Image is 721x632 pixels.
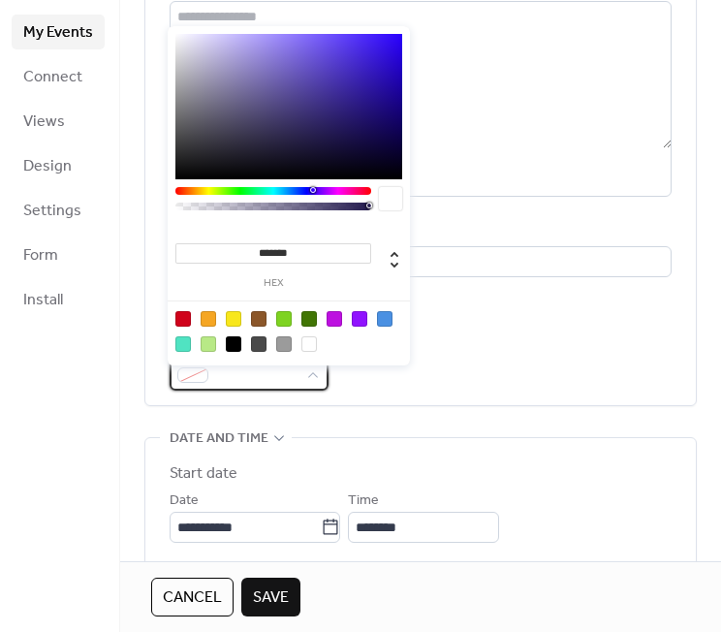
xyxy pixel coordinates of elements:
div: #8B572A [251,311,266,327]
a: Form [12,237,105,272]
span: My Events [23,21,93,45]
a: Install [12,282,105,317]
div: #7ED321 [276,311,292,327]
label: hex [175,278,371,289]
span: Cancel [163,586,222,610]
div: #FFFFFF [301,336,317,352]
span: Save [253,586,289,610]
span: Install [23,289,63,312]
a: Views [12,104,105,139]
span: Date [170,490,199,513]
div: #F5A623 [201,311,216,327]
div: #F8E71C [226,311,241,327]
div: #B8E986 [201,336,216,352]
span: Settings [23,200,81,223]
div: #4A90E2 [377,311,392,327]
a: Design [12,148,105,183]
button: Save [241,578,300,616]
span: Form [23,244,58,268]
div: #D0021B [175,311,191,327]
div: #4A4A4A [251,336,266,352]
div: Location [170,220,668,243]
div: #9013FE [352,311,367,327]
span: Date and time [170,427,268,451]
div: #50E3C2 [175,336,191,352]
a: Connect [12,59,105,94]
div: #000000 [226,336,241,352]
div: #9B9B9B [276,336,292,352]
a: My Events [12,15,105,49]
div: #417505 [301,311,317,327]
a: Settings [12,193,105,228]
div: #BD10E0 [327,311,342,327]
span: Design [23,155,72,178]
div: Start date [170,462,237,486]
button: Cancel [151,578,234,616]
span: Views [23,111,65,134]
span: Connect [23,66,82,89]
span: Time [348,490,379,513]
